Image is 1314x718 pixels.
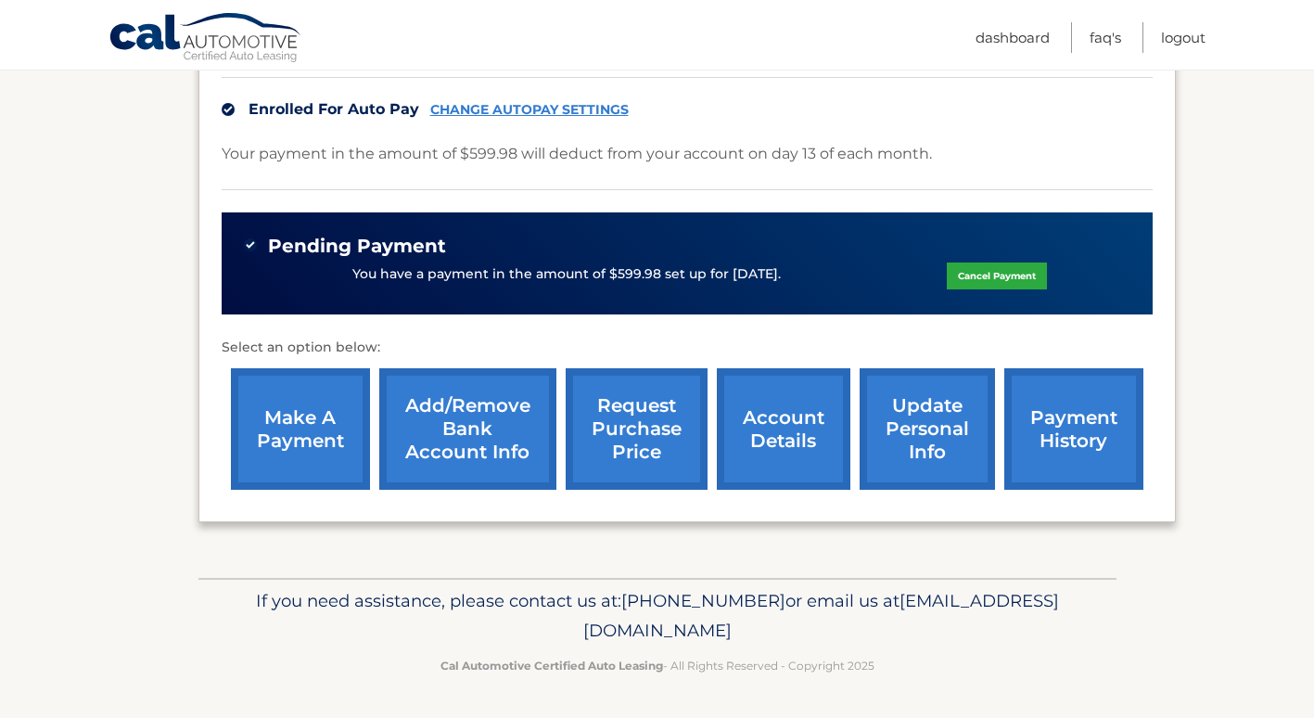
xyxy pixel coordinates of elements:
[430,102,629,118] a: CHANGE AUTOPAY SETTINGS
[249,100,419,118] span: Enrolled For Auto Pay
[222,337,1153,359] p: Select an option below:
[231,368,370,490] a: make a payment
[860,368,995,490] a: update personal info
[440,659,663,673] strong: Cal Automotive Certified Auto Leasing
[108,12,303,66] a: Cal Automotive
[947,263,1047,289] a: Cancel Payment
[1004,368,1143,490] a: payment history
[244,238,257,251] img: check-green.svg
[621,590,785,611] span: [PHONE_NUMBER]
[1090,22,1121,53] a: FAQ's
[1161,22,1206,53] a: Logout
[352,264,781,285] p: You have a payment in the amount of $599.98 set up for [DATE].
[976,22,1050,53] a: Dashboard
[566,368,708,490] a: request purchase price
[583,590,1059,641] span: [EMAIL_ADDRESS][DOMAIN_NAME]
[222,141,932,167] p: Your payment in the amount of $599.98 will deduct from your account on day 13 of each month.
[717,368,850,490] a: account details
[222,103,235,116] img: check.svg
[210,656,1104,675] p: - All Rights Reserved - Copyright 2025
[268,235,446,258] span: Pending Payment
[379,368,556,490] a: Add/Remove bank account info
[210,586,1104,646] p: If you need assistance, please contact us at: or email us at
